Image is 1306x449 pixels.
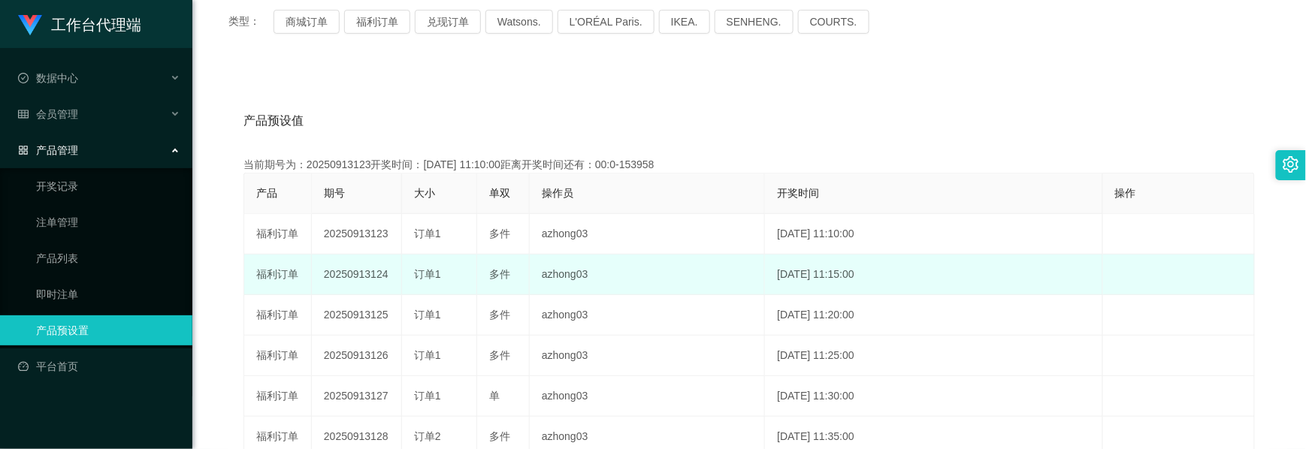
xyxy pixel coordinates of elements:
[414,268,441,280] span: 订单1
[1283,156,1299,173] i: 图标: setting
[777,187,819,199] span: 开奖时间
[256,187,277,199] span: 产品
[244,336,312,376] td: 福利订单
[489,187,510,199] span: 单双
[344,10,410,34] button: 福利订单
[765,336,1102,376] td: [DATE] 11:25:00
[489,268,510,280] span: 多件
[715,10,794,34] button: SENHENG.
[18,144,78,156] span: 产品管理
[18,145,29,155] i: 图标: appstore-o
[18,72,78,84] span: 数据中心
[36,171,180,201] a: 开奖记录
[489,228,510,240] span: 多件
[414,309,441,321] span: 订单1
[18,73,29,83] i: 图标: check-circle-o
[414,390,441,402] span: 订单1
[18,351,180,381] a: 图标: dashboard平台首页
[530,376,765,417] td: azhong03
[274,10,340,34] button: 商城订单
[243,112,304,130] span: 产品预设值
[765,295,1102,336] td: [DATE] 11:20:00
[244,255,312,295] td: 福利订单
[542,187,573,199] span: 操作员
[798,10,869,34] button: COURTS.
[312,376,402,417] td: 20250913127
[244,214,312,255] td: 福利订单
[659,10,710,34] button: IKEA.
[530,336,765,376] td: azhong03
[415,10,481,34] button: 兑现订单
[1115,187,1136,199] span: 操作
[765,376,1102,417] td: [DATE] 11:30:00
[530,214,765,255] td: azhong03
[228,10,274,34] span: 类型：
[51,1,141,49] h1: 工作台代理端
[244,376,312,417] td: 福利订单
[312,255,402,295] td: 20250913124
[36,279,180,309] a: 即时注单
[18,15,42,36] img: logo.9652507e.png
[244,295,312,336] td: 福利订单
[18,18,141,30] a: 工作台代理端
[243,157,1255,173] div: 当前期号为：20250913123开奖时间：[DATE] 11:10:00距离开奖时间还有：00:0-153958
[312,336,402,376] td: 20250913126
[489,390,500,402] span: 单
[489,309,510,321] span: 多件
[530,295,765,336] td: azhong03
[414,228,441,240] span: 订单1
[530,255,765,295] td: azhong03
[36,207,180,237] a: 注单管理
[558,10,655,34] button: L'ORÉAL Paris.
[18,108,78,120] span: 会员管理
[36,243,180,273] a: 产品列表
[324,187,345,199] span: 期号
[18,109,29,119] i: 图标: table
[489,349,510,361] span: 多件
[414,430,441,442] span: 订单2
[36,315,180,345] a: 产品预设置
[765,214,1102,255] td: [DATE] 11:10:00
[312,214,402,255] td: 20250913123
[765,255,1102,295] td: [DATE] 11:15:00
[414,349,441,361] span: 订单1
[312,295,402,336] td: 20250913125
[414,187,435,199] span: 大小
[489,430,510,442] span: 多件
[485,10,553,34] button: Watsons.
